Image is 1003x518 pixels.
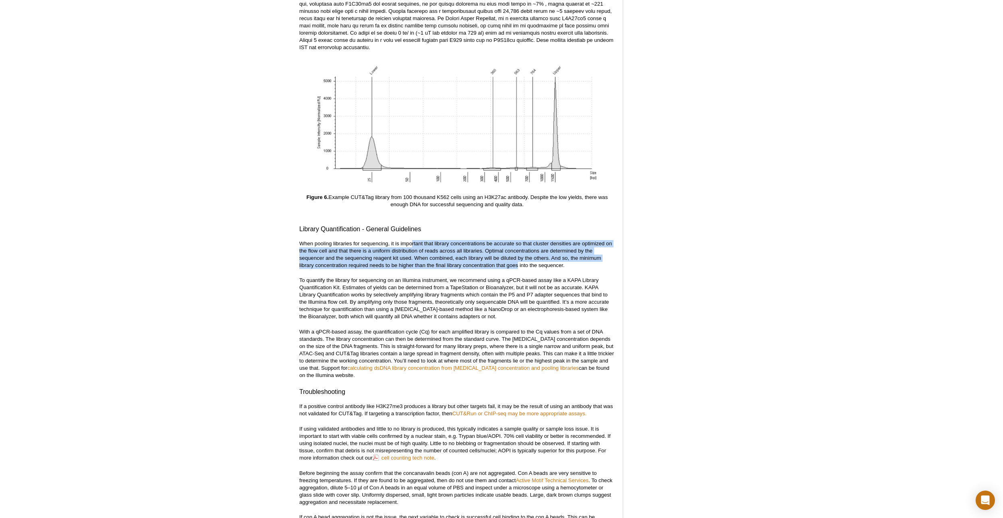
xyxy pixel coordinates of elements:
a: calculating dsDNA library concentration from [MEDICAL_DATA] concentration and pooling libraries [348,365,579,371]
p: If using validated antibodies and little to no library is produced, this typically indicates a sa... [299,425,615,462]
p: With a qPCR-based assay, the quantification cycle (Cq) for each amplified library is compared to ... [299,328,615,379]
p: To quantify the library for sequencing on an Illumina instrument, we recommend using a qPCR-based... [299,277,615,320]
img: CUT&Tag library [316,59,598,184]
a: Active Motif Technical Services [516,477,589,483]
a: CUT&Run or ChIP-seq may be more appropriate assays. [452,410,587,416]
p: Before beginning the assay confirm that the concanavalin beads (con A) are not aggregated. Con A ... [299,470,615,506]
p: When pooling libraries for sequencing, it is important that library concentrations be accurate so... [299,240,615,269]
p: Example CUT&Tag library from 100 thousand K562 cells using an H3K27ac antibody. Despite the low y... [299,194,615,208]
h3: Library Quantification - General Guidelines [299,224,615,234]
a: cell counting tech note [373,454,434,462]
strong: Figure 6. [307,194,329,200]
div: Open Intercom Messenger [976,491,995,510]
p: If a positive control antibody like H3K27me3 produces a library but other targets fail, it may be... [299,403,615,417]
h3: Troubleshooting [299,387,615,397]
